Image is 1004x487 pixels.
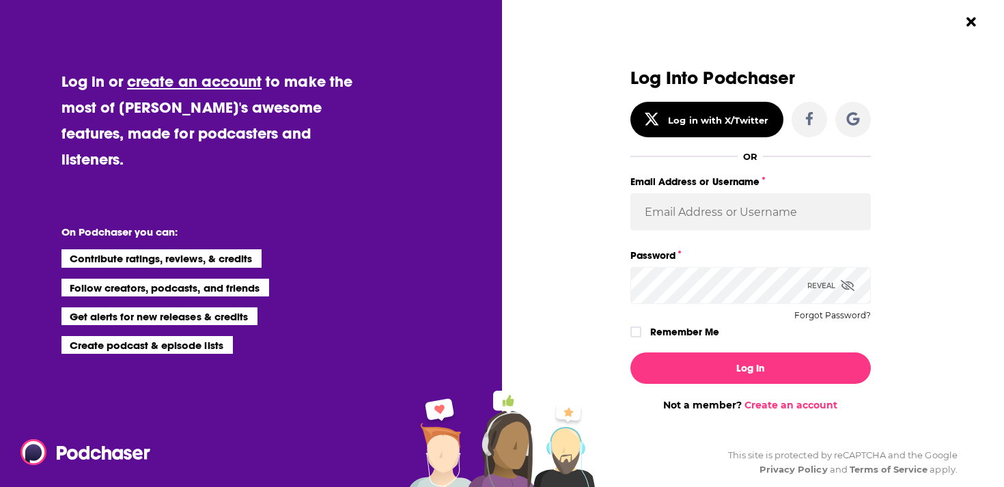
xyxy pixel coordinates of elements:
[717,448,958,477] div: This site is protected by reCAPTCHA and the Google and apply.
[630,193,871,230] input: Email Address or Username
[127,72,262,91] a: create an account
[630,352,871,384] button: Log In
[794,311,871,320] button: Forgot Password?
[958,9,984,35] button: Close Button
[61,279,270,296] li: Follow creators, podcasts, and friends
[668,115,768,126] div: Log in with X/Twitter
[20,439,141,465] a: Podchaser - Follow, Share and Rate Podcasts
[61,249,262,267] li: Contribute ratings, reviews, & credits
[61,336,233,354] li: Create podcast & episode lists
[744,399,837,411] a: Create an account
[630,173,871,191] label: Email Address or Username
[743,151,757,162] div: OR
[630,102,783,137] button: Log in with X/Twitter
[20,439,152,465] img: Podchaser - Follow, Share and Rate Podcasts
[807,267,854,304] div: Reveal
[61,225,335,238] li: On Podchaser you can:
[759,464,828,475] a: Privacy Policy
[630,68,871,88] h3: Log Into Podchaser
[850,464,928,475] a: Terms of Service
[630,399,871,411] div: Not a member?
[61,307,257,325] li: Get alerts for new releases & credits
[630,247,871,264] label: Password
[650,323,719,341] label: Remember Me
